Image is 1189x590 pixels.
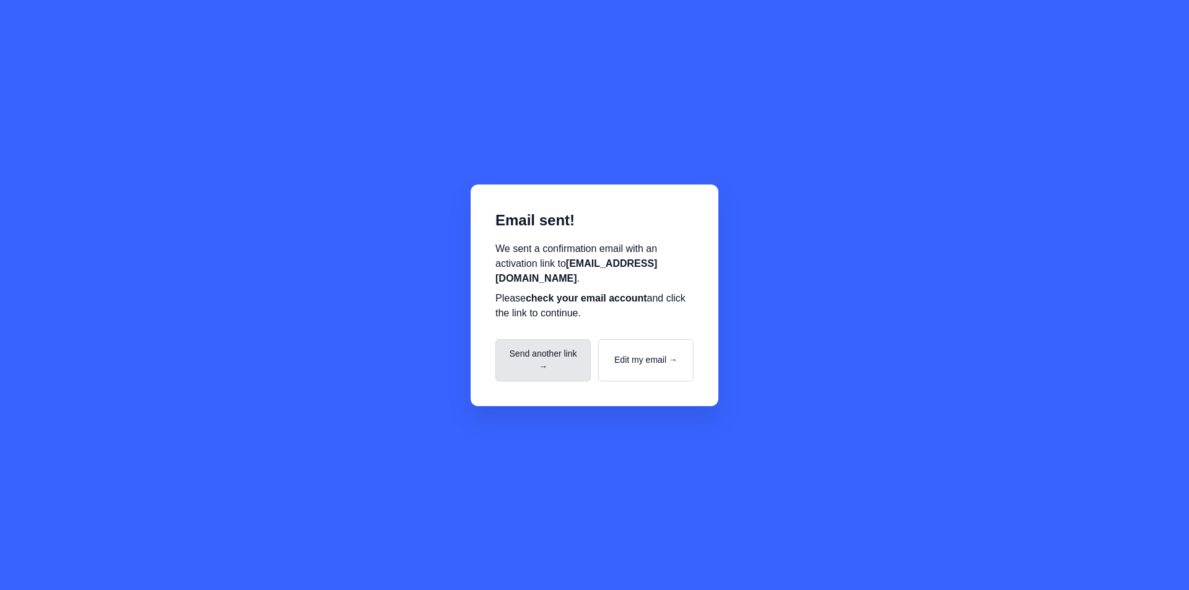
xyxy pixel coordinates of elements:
[495,258,657,284] strong: [EMAIL_ADDRESS][DOMAIN_NAME]
[495,339,591,381] button: Send another link →
[495,209,694,232] h2: Email sent!
[495,291,694,321] p: Please and click the link to continue.
[598,339,694,381] button: Edit my email →
[526,293,647,303] strong: check your email account
[495,241,694,286] p: We sent a confirmation email with an activation link to .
